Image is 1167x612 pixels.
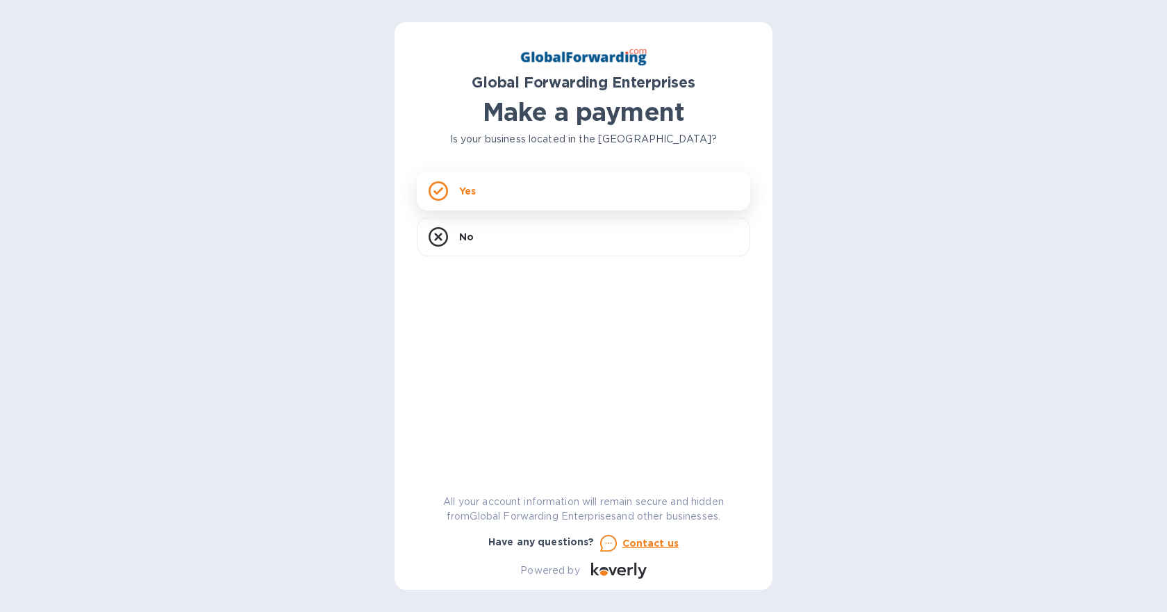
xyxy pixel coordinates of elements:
[459,184,476,198] p: Yes
[417,495,750,524] p: All your account information will remain secure and hidden from Global Forwarding Enterprises and...
[520,563,579,578] p: Powered by
[472,74,695,91] b: Global Forwarding Enterprises
[459,230,474,244] p: No
[417,97,750,126] h1: Make a payment
[417,132,750,147] p: Is your business located in the [GEOGRAPHIC_DATA]?
[622,538,679,549] u: Contact us
[488,536,595,547] b: Have any questions?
